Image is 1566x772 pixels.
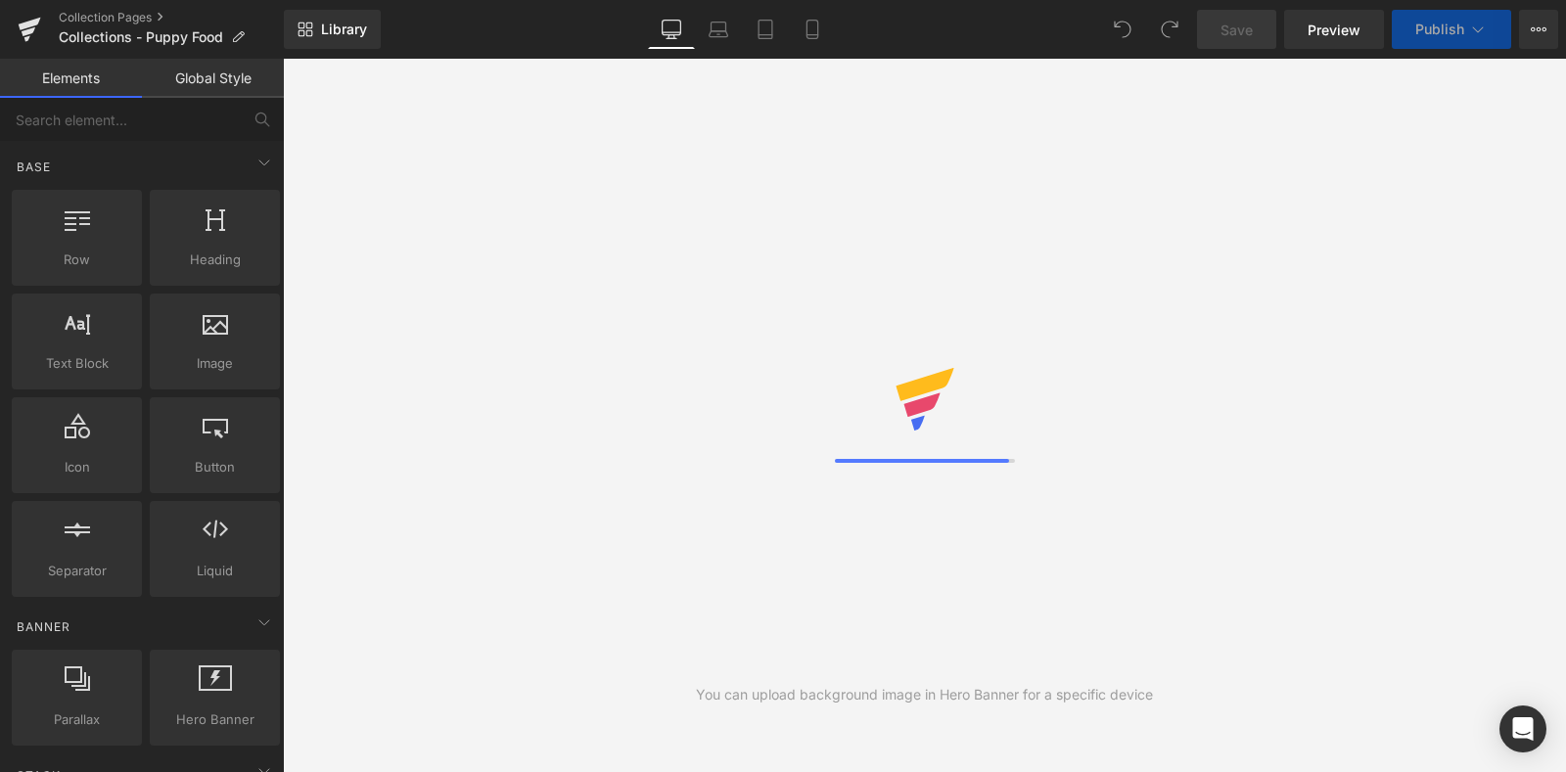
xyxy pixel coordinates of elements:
span: Image [156,353,274,374]
button: Publish [1392,10,1511,49]
span: Banner [15,617,72,636]
button: Undo [1103,10,1142,49]
a: Laptop [695,10,742,49]
div: Open Intercom Messenger [1499,705,1546,752]
a: Desktop [648,10,695,49]
span: Text Block [18,353,136,374]
a: Preview [1284,10,1384,49]
span: Save [1221,20,1253,40]
a: Tablet [742,10,789,49]
span: Preview [1308,20,1360,40]
a: Global Style [142,59,284,98]
span: Row [18,250,136,270]
span: Icon [18,457,136,477]
a: Collection Pages [59,10,284,25]
span: Parallax [18,709,136,730]
span: Hero Banner [156,709,274,730]
span: Liquid [156,561,274,581]
span: Library [321,21,367,38]
div: You can upload background image in Hero Banner for a specific device [696,684,1153,705]
a: Mobile [789,10,836,49]
button: Redo [1150,10,1189,49]
span: Publish [1415,22,1464,37]
span: Base [15,158,53,176]
span: Button [156,457,274,477]
button: More [1519,10,1558,49]
span: Separator [18,561,136,581]
span: Heading [156,250,274,270]
span: Collections - Puppy Food [59,29,223,45]
a: New Library [284,10,381,49]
